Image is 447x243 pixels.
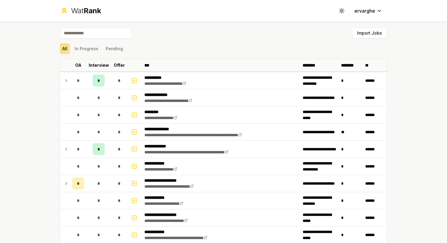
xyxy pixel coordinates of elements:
button: All [60,43,70,54]
button: Pending [103,43,125,54]
button: Import Jobs [352,28,387,38]
p: Interview [89,62,109,68]
button: In Progress [72,43,101,54]
span: ervarghe [354,7,375,14]
p: Offer [114,62,125,68]
button: ervarghe [350,5,387,16]
a: WatRank [60,6,101,16]
span: Rank [84,6,101,15]
p: OA [75,62,82,68]
div: Wat [71,6,101,16]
